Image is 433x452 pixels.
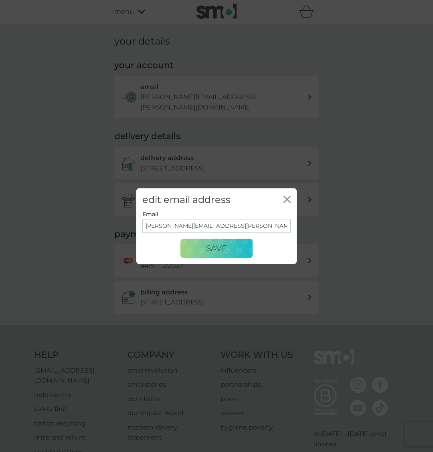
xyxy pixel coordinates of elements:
[142,219,291,233] input: Email
[206,243,227,253] span: Save
[180,239,253,258] button: Save
[283,196,291,204] button: close
[142,194,231,206] h2: edit email address
[142,212,291,217] div: Email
